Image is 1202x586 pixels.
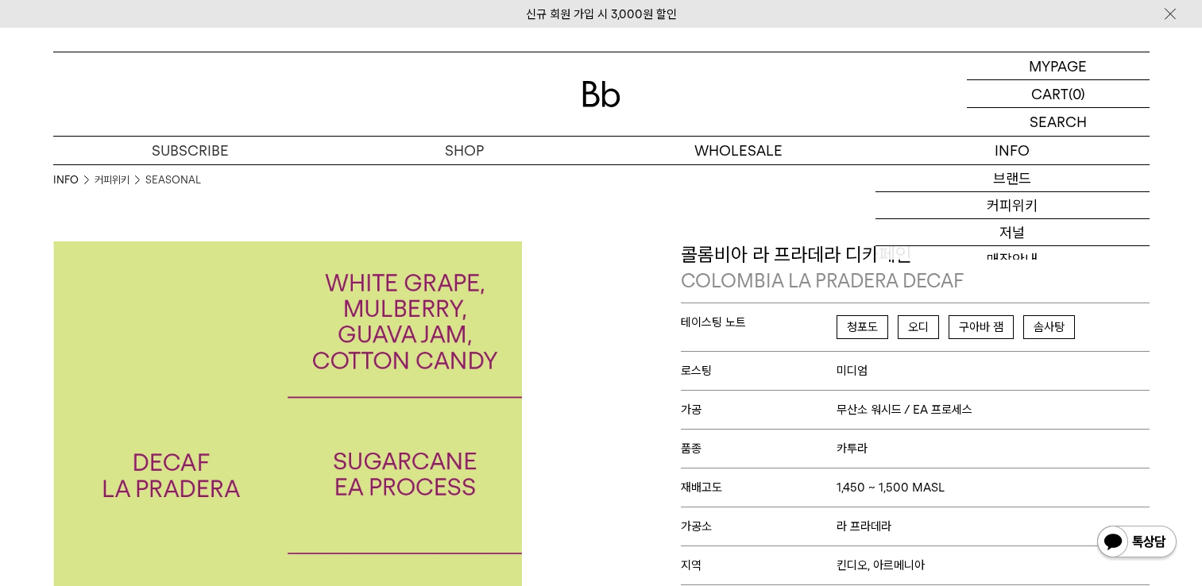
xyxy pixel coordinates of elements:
[837,558,925,573] span: 킨디오, 아르메니아
[681,558,837,573] span: 지역
[967,52,1150,80] a: MYPAGE
[53,137,327,164] a: SUBSCRIBE
[1029,52,1087,79] p: MYPAGE
[967,80,1150,108] a: CART (0)
[837,403,972,417] span: 무산소 워시드 / EA 프로세스
[95,172,129,188] a: 커피위키
[875,219,1150,246] a: 저널
[837,519,891,534] span: 라 프라데라
[1030,108,1087,136] p: SEARCH
[875,137,1150,164] p: INFO
[601,137,875,164] p: WHOLESALE
[145,172,201,188] a: SEASONAL
[582,81,620,107] img: 로고
[681,403,837,417] span: 가공
[681,519,837,534] span: 가공소
[875,192,1150,219] a: 커피위키
[837,364,868,378] span: 미디엄
[1023,315,1075,339] span: 솜사탕
[681,315,837,330] span: 테이스팅 노트
[837,480,945,495] span: 1,450 ~ 1,500 MASL
[681,268,1150,295] p: COLOMBIA LA PRADERA DECAF
[875,165,1150,192] a: 브랜드
[53,172,95,188] li: INFO
[681,364,837,378] span: 로스팅
[1069,80,1085,107] p: (0)
[1096,524,1178,562] img: 카카오톡 채널 1:1 채팅 버튼
[681,241,1150,295] p: 콜롬비아 라 프라데라 디카페인
[875,246,1150,273] a: 매장안내
[681,441,837,456] span: 품종
[526,7,677,21] a: 신규 회원 가입 시 3,000원 할인
[681,480,837,495] span: 재배고도
[1031,80,1069,107] p: CART
[837,441,868,456] span: 카투라
[837,315,888,339] span: 청포도
[949,315,1014,339] span: 구아바 잼
[898,315,939,339] span: 오디
[327,137,601,164] a: SHOP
